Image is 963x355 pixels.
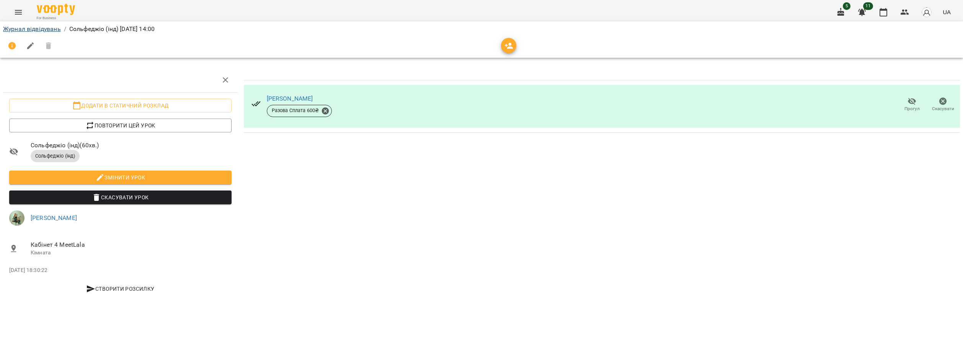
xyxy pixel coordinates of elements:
[9,191,232,204] button: Скасувати Урок
[9,171,232,184] button: Змінити урок
[863,2,873,10] span: 11
[9,99,232,112] button: Додати в статичний розклад
[3,24,960,34] nav: breadcrumb
[3,25,61,33] a: Журнал відвідувань
[31,141,232,150] span: Сольфеджіо (інд) ( 60 хв. )
[15,121,225,130] span: Повторити цей урок
[31,240,232,249] span: Кабінет 4 MeetLala
[9,119,232,132] button: Повторити цей урок
[31,214,77,221] a: [PERSON_NAME]
[904,106,920,112] span: Прогул
[9,210,24,226] img: 8bcbaaccf72846abeb86127460cfead2.JPG
[9,282,232,296] button: Створити розсилку
[69,24,155,34] p: Сольфеджіо (інд) [DATE] 14:00
[267,105,332,117] div: Разова Сплата 600₴
[12,284,229,293] span: Створити розсилку
[15,101,225,110] span: Додати в статичний розклад
[9,3,28,21] button: Menu
[267,107,324,114] span: Разова Сплата 600 ₴
[896,94,927,116] button: Прогул
[15,173,225,182] span: Змінити урок
[64,24,66,34] li: /
[15,193,225,202] span: Скасувати Урок
[267,95,313,102] a: [PERSON_NAME]
[940,5,954,19] button: UA
[932,106,954,112] span: Скасувати
[9,267,232,274] p: [DATE] 18:30:22
[37,4,75,15] img: Voopty Logo
[927,94,958,116] button: Скасувати
[921,7,932,18] img: avatar_s.png
[943,8,951,16] span: UA
[31,153,80,160] span: Сольфеджіо (інд)
[843,2,850,10] span: 5
[31,249,232,257] p: Кімната
[37,16,75,21] span: For Business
